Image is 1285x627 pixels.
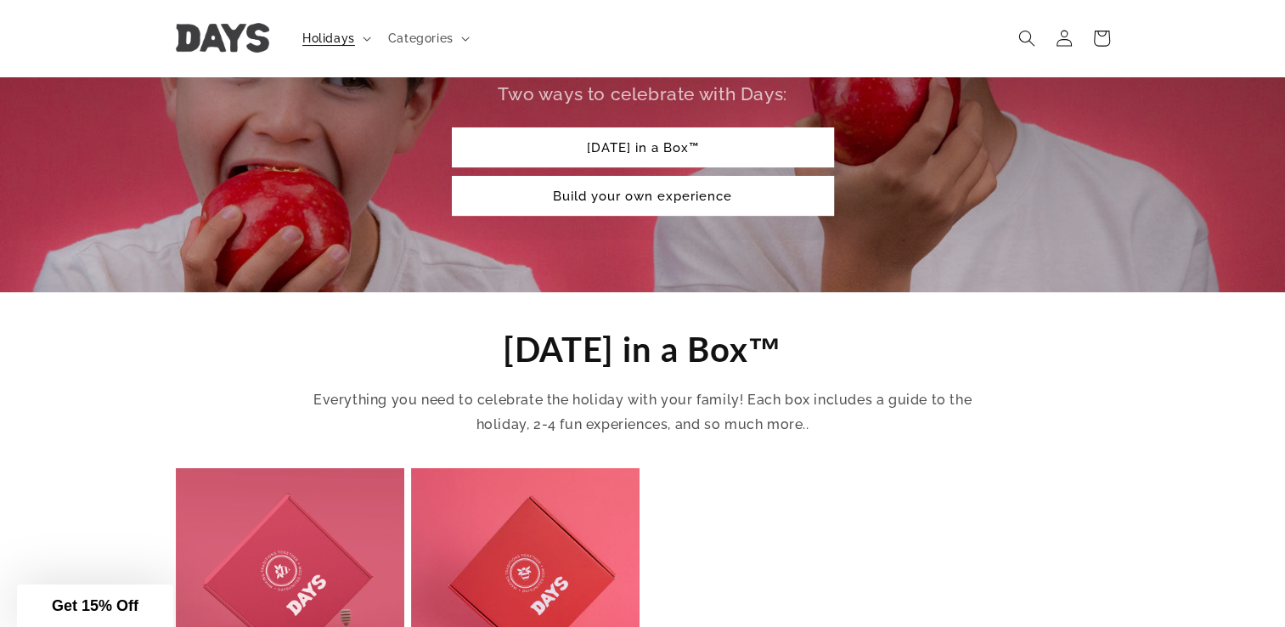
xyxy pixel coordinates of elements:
span: [DATE] in a Box™ [503,329,782,370]
img: Days United [176,24,269,54]
div: Get 15% Off [17,585,173,627]
a: [DATE] in a Box™ [452,127,834,167]
a: Build your own experience [452,176,834,216]
summary: Categories [378,20,476,56]
summary: Search [1008,20,1045,57]
p: Everything you need to celebrate the holiday with your family! Each box includes a guide to the h... [312,388,974,438]
span: Holidays [302,31,355,46]
span: Get 15% Off [52,597,138,614]
span: Two ways to celebrate with Days: [498,83,786,104]
summary: Holidays [292,20,378,56]
span: Categories [388,31,454,46]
